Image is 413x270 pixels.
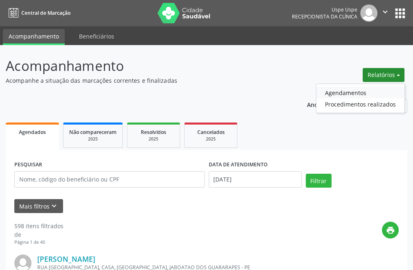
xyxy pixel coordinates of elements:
p: Acompanhe a situação das marcações correntes e finalizadas [6,76,287,85]
div: 2025 [190,136,231,142]
div: Uspe Uspe [292,6,357,13]
button: apps [393,6,407,20]
a: Acompanhamento [3,29,65,45]
a: [PERSON_NAME] [37,254,95,263]
a: Procedimentos realizados [316,98,404,110]
a: Central de Marcação [6,6,70,20]
span: Agendados [19,129,46,136]
span: Resolvidos [141,129,166,136]
i:  [381,7,390,16]
a: Agendamentos [316,87,404,98]
span: Central de Marcação [21,9,70,16]
ul: Relatórios [316,84,405,113]
button: Relatórios [363,68,404,82]
button: print [382,222,399,238]
i: keyboard_arrow_down [50,202,59,211]
input: Nome, código do beneficiário ou CPF [14,171,205,188]
button:  [377,5,393,22]
label: PESQUISAR [14,159,42,171]
p: Ano de acompanhamento [307,99,379,109]
i: print [386,226,395,235]
div: 2025 [69,136,117,142]
span: Não compareceram [69,129,117,136]
label: DATA DE ATENDIMENTO [209,159,268,171]
img: img [360,5,377,22]
div: de [14,230,63,239]
input: Selecione um intervalo [209,171,302,188]
div: 2025 [133,136,174,142]
p: Acompanhamento [6,56,287,76]
a: Beneficiários [73,29,120,43]
button: Mais filtroskeyboard_arrow_down [14,199,63,213]
div: Página 1 de 40 [14,239,63,246]
button: Filtrar [306,174,332,188]
div: 598 itens filtrados [14,222,63,230]
span: Cancelados [197,129,225,136]
span: Recepcionista da clínica [292,13,357,20]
